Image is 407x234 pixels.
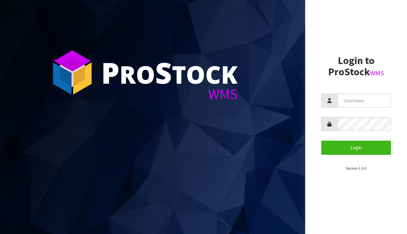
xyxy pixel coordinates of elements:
[48,48,96,97] img: ProStock Cube
[101,53,119,92] span: P
[155,53,172,92] span: S
[370,69,384,77] small: WMS
[101,87,238,101] div: WMS
[346,166,366,171] small: Version 1.0.0
[337,94,391,108] input: Username
[321,55,391,78] h2: Login to ProStock
[321,141,391,154] button: Login
[101,58,238,87] div: ro tock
